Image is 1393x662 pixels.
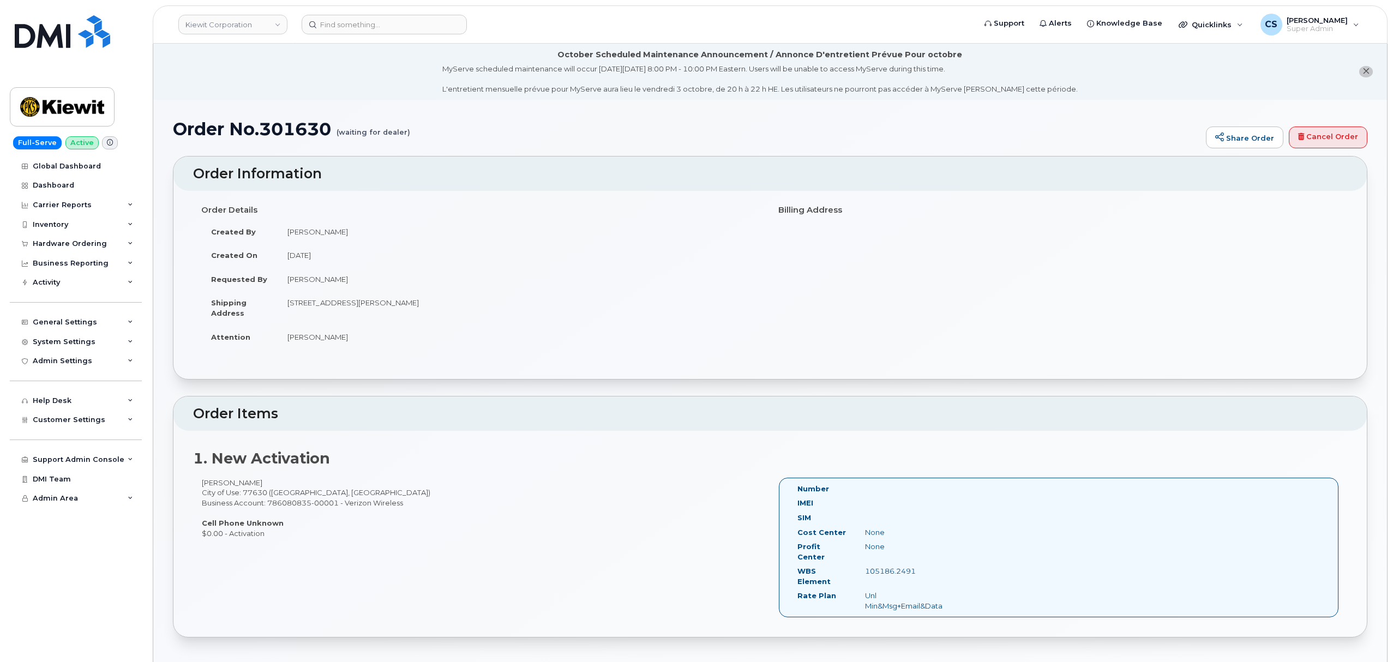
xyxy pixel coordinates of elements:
td: [PERSON_NAME] [278,325,762,349]
small: (waiting for dealer) [337,119,410,136]
label: SIM [797,513,811,523]
td: [DATE] [278,243,762,267]
strong: Requested By [211,275,267,284]
div: [PERSON_NAME] City of Use: 77630 ([GEOGRAPHIC_DATA], [GEOGRAPHIC_DATA]) Business Account: 7860808... [193,478,770,538]
label: Rate Plan [797,591,836,601]
label: Number [797,484,829,494]
a: Cancel Order [1289,127,1367,148]
div: Unl Min&Msg+Email&Data [857,591,951,611]
strong: Attention [211,333,250,341]
div: MyServe scheduled maintenance will occur [DATE][DATE] 8:00 PM - 10:00 PM Eastern. Users will be u... [442,64,1078,94]
td: [PERSON_NAME] [278,220,762,244]
h4: Order Details [201,206,762,215]
label: Profit Center [797,541,849,562]
strong: Shipping Address [211,298,247,317]
label: WBS Element [797,566,849,586]
h2: Order Information [193,166,1347,182]
label: Cost Center [797,527,846,538]
td: [STREET_ADDRESS][PERSON_NAME] [278,291,762,324]
strong: Created On [211,251,257,260]
label: IMEI [797,498,813,508]
h1: Order No.301630 [173,119,1200,139]
td: [PERSON_NAME] [278,267,762,291]
iframe: Messenger Launcher [1346,615,1385,654]
strong: Created By [211,227,256,236]
a: Share Order [1206,127,1283,148]
strong: Cell Phone Unknown [202,519,284,527]
strong: 1. New Activation [193,449,330,467]
h4: Billing Address [778,206,1339,215]
div: October Scheduled Maintenance Announcement / Annonce D'entretient Prévue Pour octobre [557,49,962,61]
h2: Order Items [193,406,1347,422]
button: close notification [1359,66,1373,77]
div: None [857,541,951,552]
div: 105186.2491 [857,566,951,576]
div: None [857,527,951,538]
